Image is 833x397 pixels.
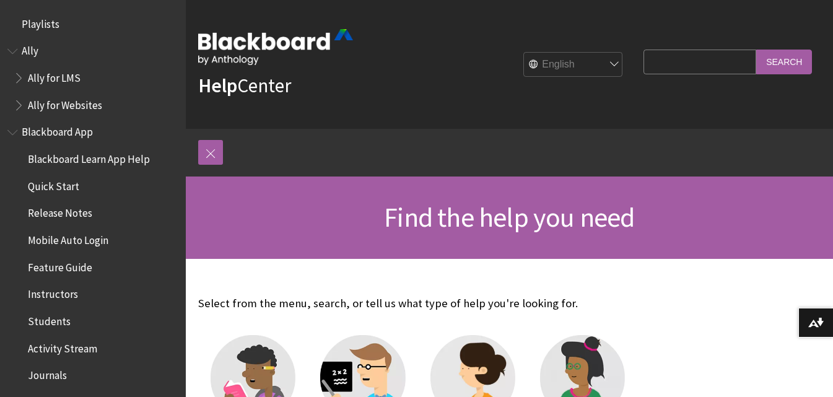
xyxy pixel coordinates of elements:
[28,149,150,165] span: Blackboard Learn App Help
[7,14,178,35] nav: Book outline for Playlists
[28,203,92,220] span: Release Notes
[198,29,353,65] img: Blackboard by Anthology
[28,365,67,382] span: Journals
[22,41,38,58] span: Ally
[756,50,812,74] input: Search
[28,68,81,84] span: Ally for LMS
[28,311,71,328] span: Students
[28,257,92,274] span: Feature Guide
[28,284,78,301] span: Instructors
[198,73,291,98] a: HelpCenter
[198,295,637,312] p: Select from the menu, search, or tell us what type of help you're looking for.
[28,95,102,111] span: Ally for Websites
[22,122,93,139] span: Blackboard App
[22,14,59,30] span: Playlists
[198,73,237,98] strong: Help
[384,200,634,234] span: Find the help you need
[524,53,623,77] select: Site Language Selector
[28,230,108,246] span: Mobile Auto Login
[28,176,79,193] span: Quick Start
[28,338,97,355] span: Activity Stream
[7,41,178,116] nav: Book outline for Anthology Ally Help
